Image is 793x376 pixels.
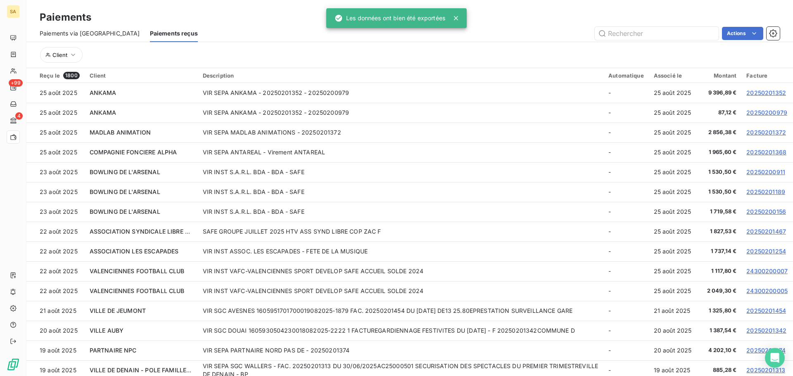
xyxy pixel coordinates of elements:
[702,208,737,216] span: 1 719,58 €
[746,149,786,156] a: 20250201368
[198,162,603,182] td: VIR INST S.A.R.L. BDA - BDA - SAFE
[603,321,649,341] td: -
[603,281,649,301] td: -
[702,89,737,97] span: 9 396,89 €
[649,241,697,261] td: 25 août 2025
[198,321,603,341] td: VIR SGC DOUAI 1605930504230018082025-2222 1 FACTUREGARDIENNAGE FESTIVITES DU [DATE] - F 202502013...
[603,341,649,360] td: -
[26,182,85,202] td: 23 août 2025
[90,149,177,156] span: COMPAGNIE FONCIERE ALPHA
[198,202,603,222] td: VIR INST S.A.R.L. BDA - BDA - SAFE
[90,168,160,175] span: BOWLING DE L'ARSENAL
[649,222,697,241] td: 25 août 2025
[746,188,785,195] a: 20250201189
[90,188,160,195] span: BOWLING DE L'ARSENAL
[603,182,649,202] td: -
[26,222,85,241] td: 22 août 2025
[702,287,737,295] span: 2 049,30 €
[90,307,146,314] span: VILLE DE JEUMONT
[746,208,786,215] a: 20250200156
[702,247,737,255] span: 1 737,14 €
[603,301,649,321] td: -
[649,123,697,142] td: 25 août 2025
[649,142,697,162] td: 25 août 2025
[702,168,737,176] span: 1 530,50 €
[702,366,737,374] span: 885,28 €
[90,89,116,96] span: ANKAMA
[90,109,116,116] span: ANKAMA
[603,162,649,182] td: -
[603,123,649,142] td: -
[649,261,697,281] td: 25 août 2025
[746,168,785,175] a: 20250200911
[702,148,737,156] span: 1 965,60 €
[746,287,788,294] a: 24300200005
[26,321,85,341] td: 20 août 2025
[603,261,649,281] td: -
[198,123,603,142] td: VIR SEPA MADLAB ANIMATIONS - 20250201372
[90,267,185,274] span: VALENCIENNES FOOTBALL CLUB
[90,327,124,334] span: VILLE AUBY
[198,222,603,241] td: SAFE GROUPE JUILLET 2025 HTV ASS SYND LIBRE COP ZAC F
[26,83,85,103] td: 25 août 2025
[15,112,23,120] span: 4
[649,103,697,123] td: 25 août 2025
[603,142,649,162] td: -
[26,261,85,281] td: 22 août 2025
[746,72,788,79] div: Facture
[649,83,697,103] td: 25 août 2025
[26,142,85,162] td: 25 août 2025
[198,83,603,103] td: VIR SEPA ANKAMA - 20250201352 - 20250200979
[26,103,85,123] td: 25 août 2025
[702,267,737,275] span: 1 117,80 €
[7,81,19,94] a: +99
[7,114,19,127] a: 4
[649,182,697,202] td: 25 août 2025
[746,89,786,96] a: 20250201352
[722,27,763,40] button: Actions
[40,47,83,63] button: Client
[649,162,697,182] td: 25 août 2025
[649,202,697,222] td: 25 août 2025
[7,5,20,18] div: SA
[40,72,80,79] div: Reçu le
[198,281,603,301] td: VIR INST VAFC-VALENCIENNES SPORT DEVELOP SAFE ACCUEIL SOLDE 2024
[26,241,85,261] td: 22 août 2025
[595,27,719,40] input: Rechercher
[746,129,786,136] a: 20250201372
[702,109,737,117] span: 87,12 €
[702,307,737,315] span: 1 325,80 €
[9,79,23,87] span: +99
[40,29,140,38] span: Paiements via [GEOGRAPHIC_DATA]
[702,128,737,137] span: 2 856,38 €
[603,222,649,241] td: -
[746,109,787,116] a: 20250200979
[603,103,649,123] td: -
[150,29,198,38] span: Paiements reçus
[90,287,185,294] span: VALENCIENNES FOOTBALL CLUB
[90,367,231,374] span: VILLE DE DENAIN - POLE FAMILLE LOISIRS ET VIE
[40,10,91,25] h3: Paiements
[603,83,649,103] td: -
[26,162,85,182] td: 23 août 2025
[746,367,785,374] a: 20250201313
[26,301,85,321] td: 21 août 2025
[649,341,697,360] td: 20 août 2025
[198,261,603,281] td: VIR INST VAFC-VALENCIENNES SPORT DEVELOP SAFE ACCUEIL SOLDE 2024
[702,326,737,335] span: 1 387,54 €
[90,208,160,215] span: BOWLING DE L'ARSENAL
[746,248,786,255] a: 20250201254
[649,301,697,321] td: 21 août 2025
[26,123,85,142] td: 25 août 2025
[765,348,785,368] div: Open Intercom Messenger
[90,248,179,255] span: ASSOCIATION LES ESCAPADES
[90,347,137,354] span: PARTNAIRE NPC
[7,358,20,371] img: Logo LeanPay
[608,72,644,79] div: Automatique
[198,142,603,162] td: VIR SEPA ANTAREAL - Virement ANTAREAL
[603,202,649,222] td: -
[26,341,85,360] td: 19 août 2025
[746,267,788,274] a: 24300200007
[90,228,252,235] span: ASSOCIATION SYNDICALE LIBRE DES COPROPRIETAIRES
[654,72,692,79] div: Associé le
